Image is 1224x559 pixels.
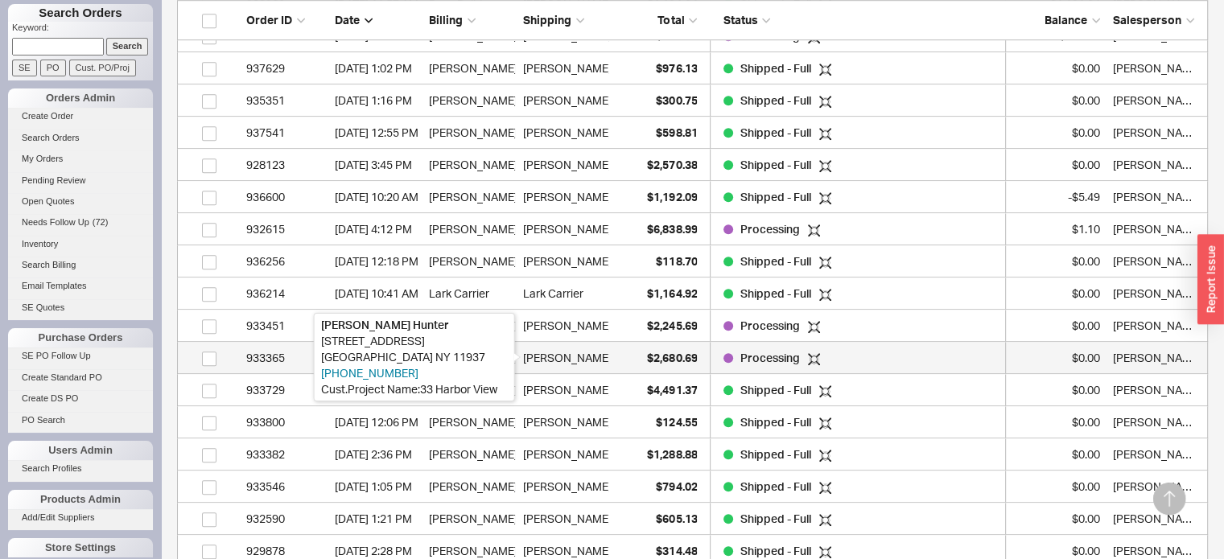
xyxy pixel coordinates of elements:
[723,13,757,27] span: Status
[1045,13,1087,27] span: Balance
[22,175,86,185] span: Pending Review
[656,544,697,557] span: $314.48
[1113,117,1199,149] div: Amar Prashad
[1014,277,1100,310] div: $0.00
[523,245,612,277] div: [PERSON_NAME]
[740,319,802,332] span: Processing
[246,84,327,117] div: 935351
[1113,438,1199,471] div: Amar Prashad
[1113,13,1181,27] span: Salesperson
[246,342,327,374] div: 933365
[246,471,327,503] div: 933546
[1014,213,1100,245] div: $1.10
[321,349,508,365] div: [GEOGRAPHIC_DATA] NY 11937
[8,214,153,231] a: Needs Follow Up(72)
[335,149,421,181] div: 8/28/25 3:45 PM
[740,383,813,397] span: Shipped - Full
[740,158,813,171] span: Shipped - Full
[246,12,327,28] div: Order ID
[335,245,421,277] div: 8/26/25 12:18 PM
[335,84,421,117] div: 9/2/25 1:16 PM
[246,13,292,27] span: Order ID
[8,193,153,210] a: Open Quotes
[656,479,697,493] span: $794.02
[335,277,421,310] div: 8/26/25 10:41 AM
[8,441,153,460] div: Users Admin
[40,60,66,76] input: PO
[8,108,153,125] a: Create Order
[647,286,697,300] span: $1,164.92
[1014,52,1100,84] div: $0.00
[1014,84,1100,117] div: $0.00
[1014,438,1100,471] div: $0.00
[523,12,609,28] div: Shipping
[177,181,1208,213] a: 936600[DATE] 10:20 AM[PERSON_NAME][PERSON_NAME]$1,192.09Shipped - Full -$5.49[PERSON_NAME]
[12,22,153,38] p: Keyword:
[523,149,612,181] div: [PERSON_NAME]
[429,471,515,503] div: [PERSON_NAME]
[523,181,612,213] div: [PERSON_NAME]
[740,415,813,429] span: Shipped - Full
[523,213,612,245] div: [PERSON_NAME]
[1014,406,1100,438] div: $0.00
[740,29,802,43] span: Processing
[246,438,327,471] div: 933382
[740,479,813,493] span: Shipped - Full
[246,52,327,84] div: 937629
[69,60,136,76] input: Cust. PO/Proj
[740,93,813,107] span: Shipped - Full
[335,213,421,245] div: 8/26/25 4:12 PM
[177,52,1208,84] a: 937629[DATE] 1:02 PM[PERSON_NAME][PERSON_NAME]$976.13Shipped - Full $0.00[PERSON_NAME]
[1113,406,1199,438] div: Amar Prashad
[656,93,697,107] span: $300.75
[1014,374,1100,406] div: $0.00
[8,172,153,189] a: Pending Review
[335,117,421,149] div: 9/2/25 12:55 PM
[616,12,697,28] div: Total
[429,310,515,342] div: [PERSON_NAME]
[8,88,153,108] div: Orders Admin
[1014,149,1100,181] div: $0.00
[8,277,153,294] a: Email Templates
[1113,471,1199,503] div: Amar Prashad
[335,52,421,84] div: 9/4/25 1:02 PM
[429,84,515,117] div: [PERSON_NAME]
[1014,310,1100,342] div: $0.00
[523,374,612,406] div: [PERSON_NAME]
[523,503,612,535] div: [PERSON_NAME]
[523,406,612,438] div: [PERSON_NAME]
[523,471,612,503] div: [PERSON_NAME]
[429,438,515,471] div: [PERSON_NAME]
[8,257,153,273] a: Search Billing
[647,222,697,236] span: $6,838.99
[523,117,612,149] div: [PERSON_NAME]
[740,61,813,75] span: Shipped - Full
[740,351,802,364] span: Processing
[647,351,697,364] span: $2,680.69
[8,460,153,477] a: Search Profiles
[656,125,697,139] span: $598.81
[429,117,515,149] div: [PERSON_NAME]
[429,13,463,27] span: Billing
[335,438,421,471] div: 8/12/25 2:36 PM
[429,245,515,277] div: [PERSON_NAME]
[1014,471,1100,503] div: $0.00
[740,222,802,236] span: Processing
[8,490,153,509] div: Products Admin
[8,236,153,253] a: Inventory
[246,117,327,149] div: 937541
[177,471,1208,503] a: 933546[DATE] 1:05 PM[PERSON_NAME][PERSON_NAME]$794.02Shipped - Full $0.00[PERSON_NAME]
[8,347,153,364] a: SE PO Follow Up
[106,38,149,55] input: Search
[177,438,1208,471] a: 933382[DATE] 2:36 PM[PERSON_NAME][PERSON_NAME]$1,288.88Shipped - Full $0.00[PERSON_NAME]
[177,213,1208,245] a: 932615[DATE] 4:12 PM[PERSON_NAME][PERSON_NAME]$6,838.99Processing $1.10[PERSON_NAME]
[1113,181,1199,213] div: Amar Prashad
[429,213,515,245] div: [PERSON_NAME]
[12,60,37,76] input: SE
[8,509,153,526] a: Add/Edit Suppliers
[740,286,813,300] span: Shipped - Full
[8,412,153,429] a: PO Search
[710,12,1006,28] div: Status
[429,503,515,535] div: [PERSON_NAME]
[1014,117,1100,149] div: $0.00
